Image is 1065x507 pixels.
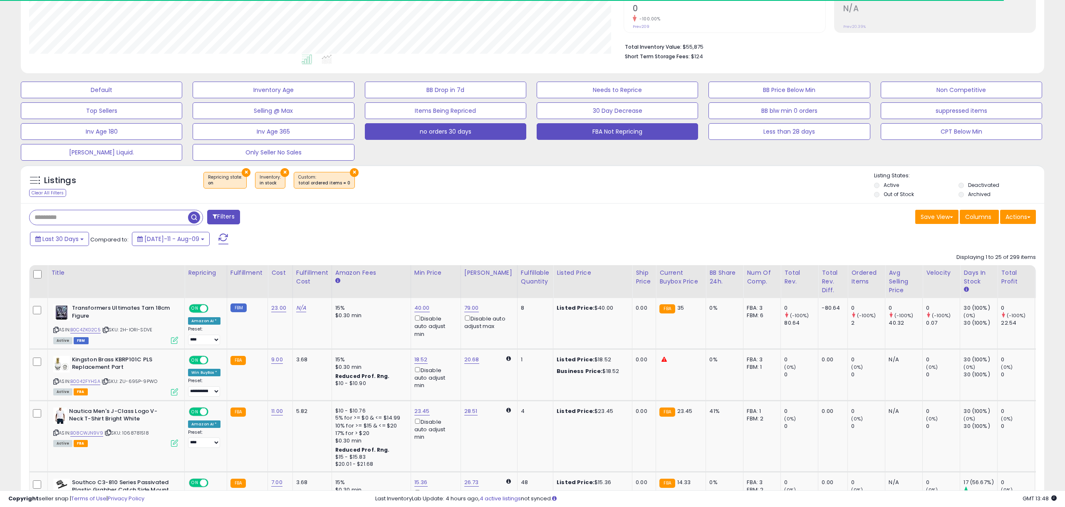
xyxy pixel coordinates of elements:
div: Total Profit [1001,268,1031,286]
small: (-100%) [932,312,951,319]
button: × [280,168,289,177]
small: (0%) [1001,415,1013,422]
div: $15 - $15.83 [335,454,404,461]
div: 0 [784,371,818,378]
div: 0.00 [636,356,649,363]
span: ON [190,479,200,486]
small: (0%) [851,364,863,370]
div: 15% [335,479,404,486]
div: $10 - $10.90 [335,380,404,387]
small: (-100%) [790,312,809,319]
div: ASIN: [53,356,178,395]
div: $18.52 [557,356,626,363]
div: 2 [851,319,885,327]
button: Default [21,82,182,98]
a: B0042FYHSA [70,378,100,385]
div: 40.32 [889,319,922,327]
button: 30 Day Decrease [537,102,698,119]
button: Selling @ Max [193,102,354,119]
div: ASIN: [53,408,178,446]
b: Business Price: [557,367,602,375]
div: 10% for >= $15 & <= $20 [335,422,404,430]
div: 0 [851,371,885,378]
img: 41GBXGfWoqL._SL40_.jpg [53,304,70,321]
span: | SKU: ZU-695P-9PWO [102,378,157,385]
div: 0 [851,304,885,312]
label: Active [884,181,899,189]
div: 0 [926,408,960,415]
div: 0 [926,371,960,378]
div: 0 [1001,356,1035,363]
div: 41% [709,408,737,415]
span: ON [190,356,200,363]
button: Actions [1000,210,1036,224]
div: Displaying 1 to 25 of 299 items [956,253,1036,261]
button: Inventory Age [193,82,354,98]
div: 17% for > $20 [335,430,404,437]
small: (0%) [963,312,975,319]
span: Custom: [298,174,350,186]
div: -80.64 [822,304,841,312]
div: Current Buybox Price [659,268,702,286]
div: $20.01 - $21.68 [335,461,404,468]
small: FBA [659,408,675,417]
div: Amazon AI * [188,420,220,428]
div: 0 [851,356,885,363]
div: Total Rev. Diff. [822,268,844,295]
div: 0 [926,356,960,363]
div: 30 (100%) [963,371,997,378]
div: N/A [889,479,916,486]
div: Amazon AI * [188,317,220,325]
div: Total Rev. [784,268,815,286]
div: Amazon Fees [335,268,407,277]
div: FBM: 2 [747,415,774,422]
a: Terms of Use [71,495,106,502]
small: (0%) [926,415,938,422]
button: FBA Not Repricing [537,123,698,140]
div: $0.30 min [335,312,404,319]
button: CPT Below Min [881,123,1042,140]
div: Ordered Items [851,268,882,286]
div: 5.82 [296,408,325,415]
div: 1 [521,356,547,363]
button: Less than 28 days [708,123,870,140]
div: Disable auto adjust min [414,314,454,338]
small: (0%) [784,415,796,422]
div: $40.00 [557,304,626,312]
div: 30 (100%) [963,304,997,312]
div: 0 [1001,408,1035,415]
button: Non Competitive [881,82,1042,98]
div: 0 [926,479,960,486]
a: 4 active listings [480,495,521,502]
div: 5% for >= $0 & <= $14.99 [335,414,404,422]
div: 0.00 [636,479,649,486]
div: 0 [851,479,885,486]
div: [PERSON_NAME] [464,268,514,277]
small: (0%) [851,415,863,422]
div: 0 [926,422,960,430]
a: 18.52 [414,355,428,364]
b: Listed Price: [557,478,594,486]
div: Velocity [926,268,956,277]
small: (-100%) [894,312,914,319]
small: (-100%) [857,312,876,319]
small: FBA [230,408,246,417]
div: N/A [889,408,916,415]
small: (0%) [963,364,975,370]
div: 30 (100%) [963,422,997,430]
img: 41Fs8Y6kXFL._SL40_.jpg [53,479,70,490]
div: Listed Price [557,268,629,277]
div: 0 [784,356,818,363]
div: 0.00 [636,304,649,312]
p: Listing States: [874,172,1044,180]
a: 11.00 [271,407,283,415]
a: 23.45 [414,407,430,415]
span: ON [190,408,200,415]
div: Avg Selling Price [889,268,919,295]
span: 2025-09-9 13:48 GMT [1023,495,1057,502]
div: Ship Price [636,268,652,286]
div: Repricing [188,268,223,277]
button: Last 30 Days [30,232,89,246]
a: B0C4ZKG2C5 [70,326,101,333]
div: Preset: [188,378,220,397]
